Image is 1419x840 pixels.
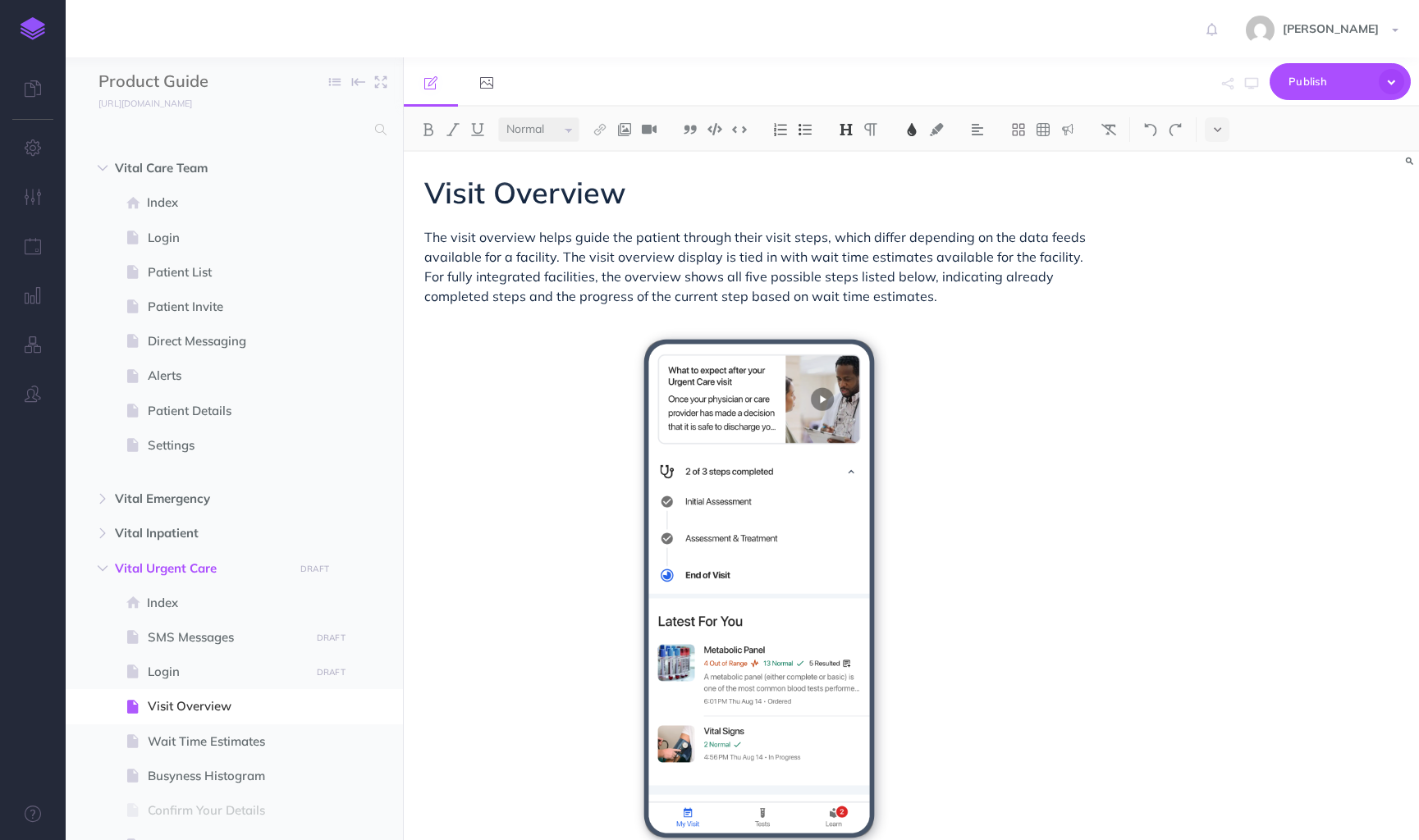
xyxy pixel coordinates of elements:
span: Direct Messaging [148,331,304,351]
small: DRAFT [317,632,346,643]
img: Add image button [617,123,632,136]
img: Code block button [707,123,722,135]
span: Visit Overview [148,696,304,716]
span: Index [147,593,304,613]
img: Unordered list button [798,123,812,136]
span: Patient Details [148,401,304,421]
span: Index [147,193,304,212]
span: Login [148,662,304,682]
span: Wait Time Estimates [148,732,304,751]
img: Underline button [470,123,485,136]
img: Italic button [446,123,460,136]
img: logo-mark.svg [21,17,45,40]
span: The visit overview helps guide the patient through their visit steps, which differ depending on t... [424,229,1089,304]
img: Text color button [904,123,919,136]
img: Callout dropdown menu button [1060,123,1075,136]
a: [URL][DOMAIN_NAME] [66,94,208,111]
button: DRAFT [310,663,351,682]
button: Publish [1270,63,1411,100]
small: DRAFT [300,564,329,574]
img: Alignment dropdown menu button [970,123,985,136]
img: Blockquote button [683,123,698,136]
img: Redo [1168,123,1183,136]
input: Documentation Name [98,70,291,94]
span: Busyness Histogram [148,766,304,786]
img: Inline code button [732,123,747,135]
span: Vital Inpatient [115,523,284,543]
span: Login [148,228,304,248]
span: SMS Messages [148,628,304,647]
span: Settings [148,436,304,455]
img: Link button [593,123,607,136]
img: Create table button [1036,123,1051,136]
img: Ordered list button [773,123,788,136]
img: Undo [1143,123,1158,136]
span: Alerts [148,366,304,386]
small: DRAFT [317,667,346,678]
span: Vital Urgent Care [115,559,284,578]
span: Vital Care Team [115,158,284,178]
small: [URL][DOMAIN_NAME] [98,98,192,109]
img: Add video button [642,123,657,136]
img: 5da3de2ef7f569c4e7af1a906648a0de.jpg [1246,16,1275,44]
button: DRAFT [310,628,351,647]
button: DRAFT [295,559,336,578]
img: Bold button [421,123,436,136]
img: Paragraph button [863,123,878,136]
img: Clear styles button [1101,123,1116,136]
span: [PERSON_NAME] [1275,21,1387,36]
span: Patient Invite [148,297,304,317]
span: Patient List [148,262,304,282]
span: Vital Emergency [115,489,284,509]
span: Confirm Your Details [148,801,304,820]
input: Search [98,115,365,144]
img: Text background color button [929,123,944,136]
span: Publish [1289,69,1371,94]
img: Headings dropdown button [839,123,854,136]
span: Visit Overview [424,174,626,211]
